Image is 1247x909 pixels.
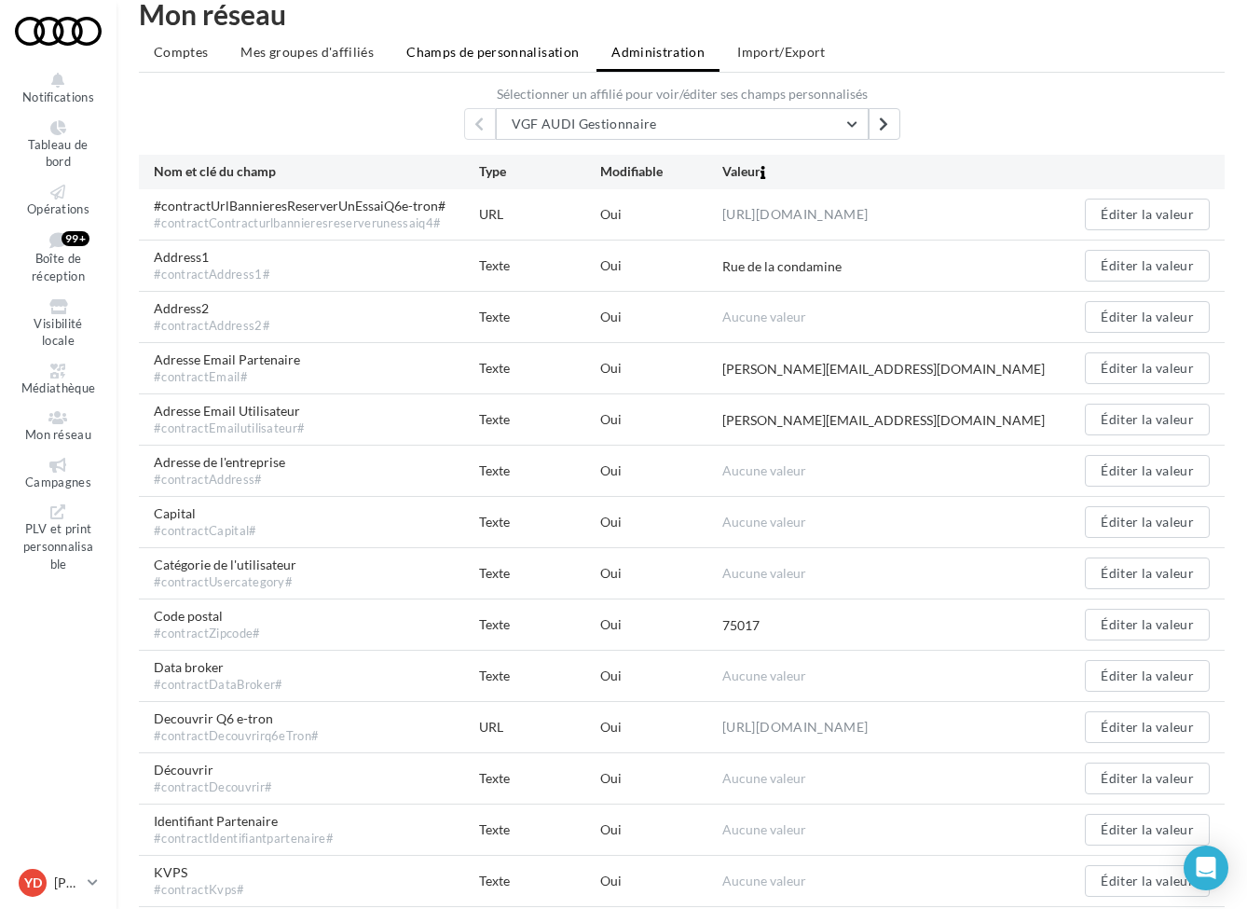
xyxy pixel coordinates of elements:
[600,820,722,839] div: Oui
[154,779,272,796] div: #contractDecouvrir#
[722,257,842,276] div: Rue de la condamine
[479,256,601,275] div: Texte
[722,162,1048,182] div: Valeur
[1085,558,1210,589] button: Éditer la valeur
[722,873,806,888] span: Aucune valeur
[154,215,445,232] div: #contractContracturlbannieresreserverunessaiq4#
[479,308,601,326] div: Texte
[15,360,102,400] a: Médiathèque
[722,309,806,324] span: Aucune valeur
[722,770,806,786] span: Aucune valeur
[15,296,102,352] a: Visibilité locale
[600,718,722,737] div: Oui
[154,607,261,642] span: Code postal
[154,658,283,694] span: Data broker
[154,299,270,335] span: Address2
[479,615,601,634] div: Texte
[479,162,601,182] div: Type
[1085,711,1210,743] button: Éditer la valeur
[154,267,270,283] div: #contractAddress1#
[154,812,334,847] span: Identifiant Partenaire
[479,820,601,839] div: Texte
[154,248,270,283] span: Address1
[1085,609,1210,640] button: Éditer la valeur
[154,453,285,489] span: Adresse de l'entreprise
[1085,199,1210,230] button: Éditer la valeur
[737,44,826,60] span: Import/Export
[722,716,868,738] a: [URL][DOMAIN_NAME]
[154,504,257,540] span: Capital
[1085,250,1210,282] button: Éditer la valeur
[139,88,1225,101] label: Sélectionner un affilié pour voir/éditer ses champs personnalisés
[54,874,80,892] p: [PERSON_NAME]
[600,769,722,788] div: Oui
[479,410,601,429] div: Texte
[240,44,374,60] span: Mes groupes d'affiliés
[15,865,102,901] a: YD [PERSON_NAME]
[1085,455,1210,487] button: Éditer la valeur
[722,565,806,581] span: Aucune valeur
[154,369,300,386] div: #contractEmail#
[600,359,722,378] div: Oui
[512,116,657,131] span: VGF AUDI Gestionnaire
[600,308,722,326] div: Oui
[23,522,94,572] span: PLV et print personnalisable
[15,406,102,447] a: Mon réseau
[154,556,296,591] span: Catégorie de l'utilisateur
[154,197,445,232] span: #contractUrlBannieresReserverUnEssaiQ6e-tron#
[27,201,89,216] span: Opérations
[600,410,722,429] div: Oui
[722,411,1045,430] div: [PERSON_NAME][EMAIL_ADDRESS][DOMAIN_NAME]
[15,69,102,109] button: Notifications
[154,402,305,437] span: Adresse Email Utilisateur
[600,461,722,480] div: Oui
[479,769,601,788] div: Texte
[154,761,272,796] span: Découvrir
[34,316,82,349] span: Visibilité locale
[479,513,601,531] div: Texte
[24,874,42,892] span: YD
[600,162,722,182] div: Modifiable
[154,420,305,437] div: #contractEmailutilisateur#
[154,677,283,694] div: #contractDataBroker#
[154,626,261,642] div: #contractZipcode#
[1184,846,1228,890] div: Open Intercom Messenger
[154,523,257,540] div: #contractCapital#
[479,205,601,224] div: URL
[479,359,601,378] div: Texte
[722,668,806,683] span: Aucune valeur
[479,718,601,737] div: URL
[1085,352,1210,384] button: Éditer la valeur
[154,351,300,386] span: Adresse Email Partenaire
[154,728,319,745] div: #contractDecouvrirq6eTron#
[15,227,102,287] a: Boîte de réception 99+
[722,360,1045,379] div: [PERSON_NAME][EMAIL_ADDRESS][DOMAIN_NAME]
[25,475,91,489] span: Campagnes
[1085,763,1210,794] button: Éditer la valeur
[25,427,91,442] span: Mon réseau
[479,872,601,890] div: Texte
[600,205,722,224] div: Oui
[15,454,102,494] a: Campagnes
[15,117,102,173] a: Tableau de bord
[600,615,722,634] div: Oui
[32,252,85,284] span: Boîte de réception
[1085,660,1210,692] button: Éditer la valeur
[28,137,88,170] span: Tableau de bord
[1085,814,1210,846] button: Éditer la valeur
[600,256,722,275] div: Oui
[22,90,94,104] span: Notifications
[154,472,285,489] div: #contractAddress#
[1085,506,1210,538] button: Éditer la valeur
[1085,404,1210,435] button: Éditer la valeur
[600,667,722,685] div: Oui
[154,318,270,335] div: #contractAddress2#
[496,108,869,140] button: VGF AUDI Gestionnaire
[722,462,806,478] span: Aucune valeur
[154,162,479,182] div: Nom et clé du champ
[15,501,102,575] a: PLV et print personnalisable
[722,616,760,635] div: 75017
[479,461,601,480] div: Texte
[479,667,601,685] div: Texte
[600,872,722,890] div: Oui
